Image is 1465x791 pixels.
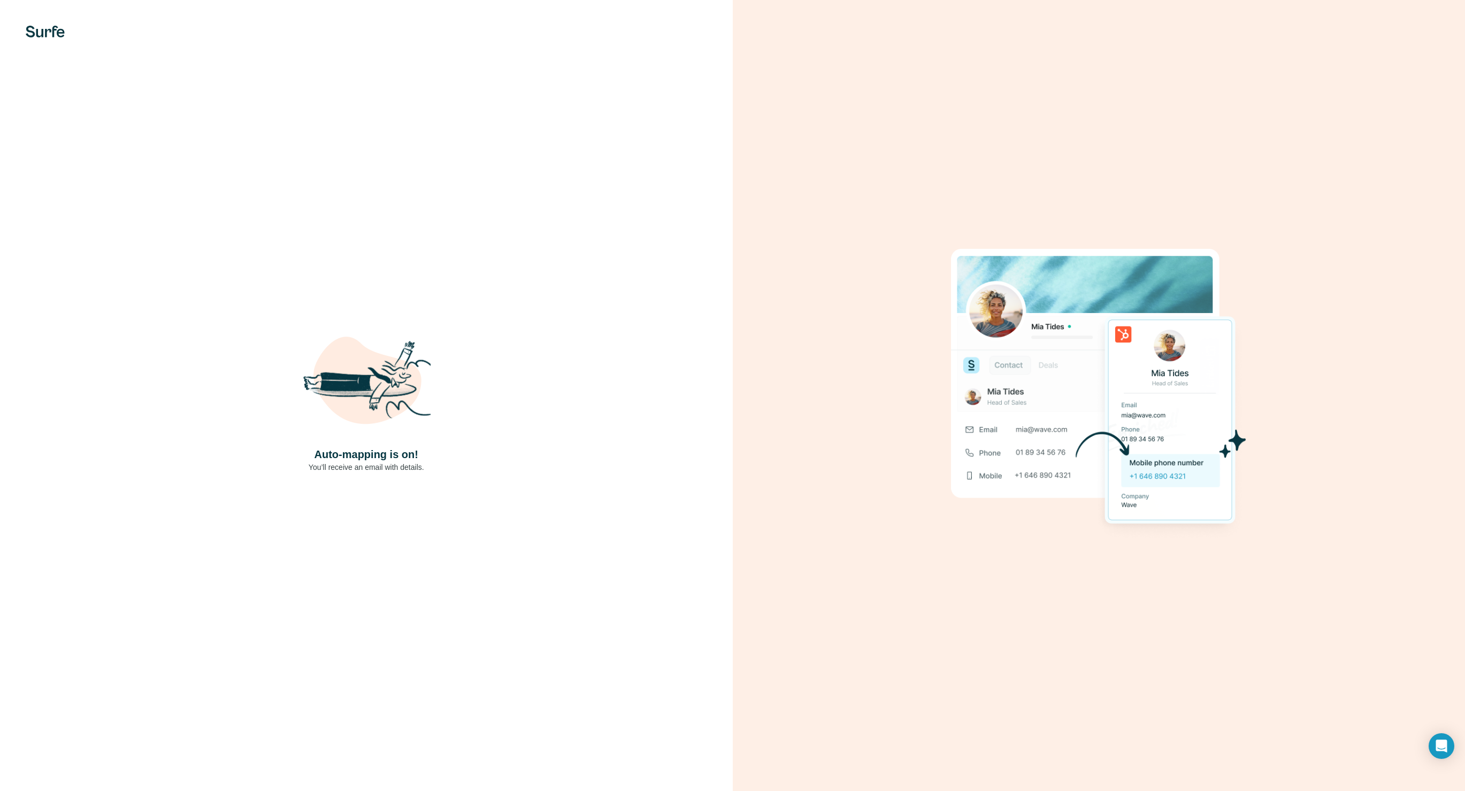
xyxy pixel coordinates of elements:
img: Download Success [951,249,1246,542]
img: Shaka Illustration [302,318,431,447]
div: Open Intercom Messenger [1429,733,1454,759]
h4: Auto-mapping is on! [315,447,418,462]
p: You’ll receive an email with details. [309,462,424,473]
img: Surfe's logo [26,26,65,37]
